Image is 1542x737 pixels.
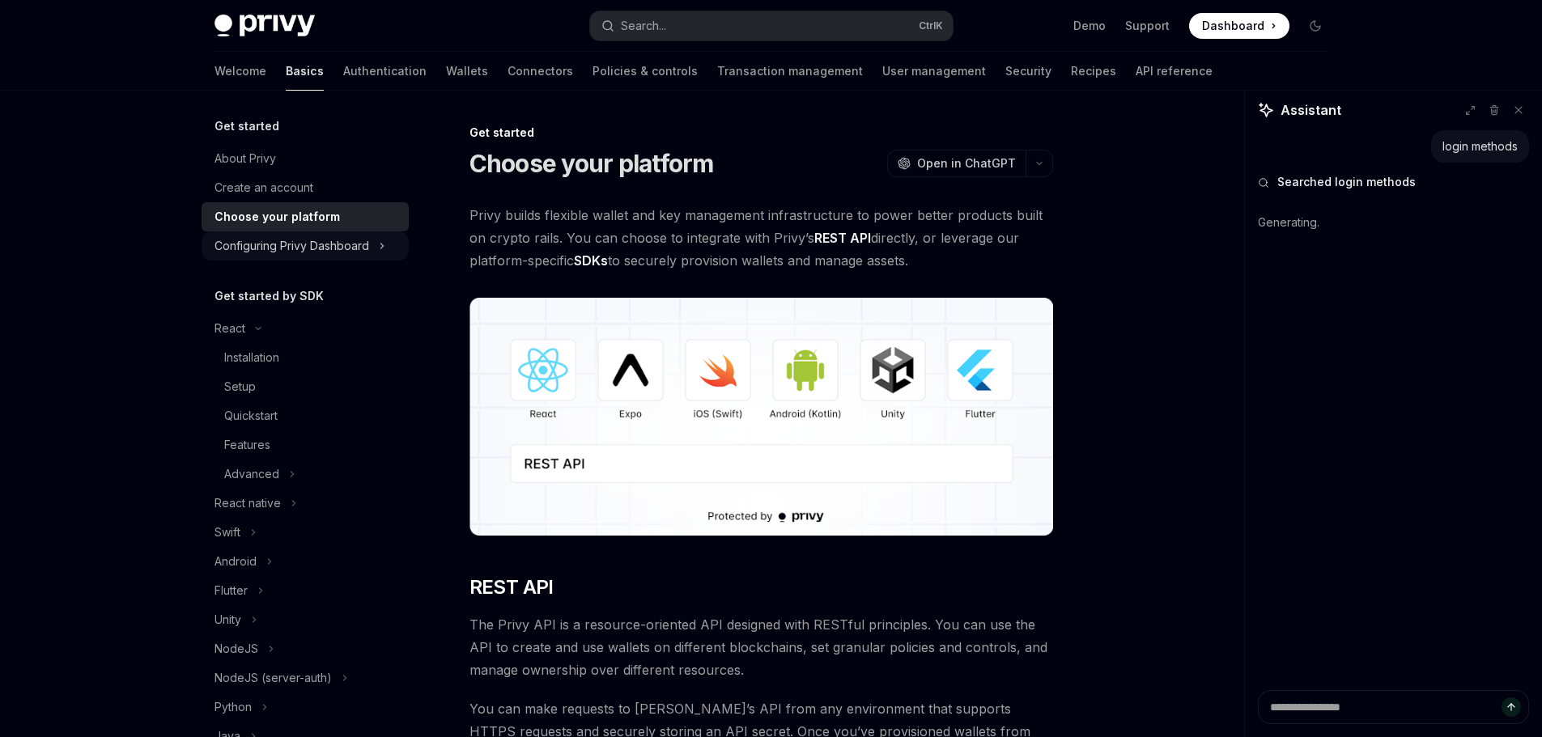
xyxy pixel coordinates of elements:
[593,52,698,91] a: Policies & controls
[469,125,1053,141] div: Get started
[215,286,324,306] h5: Get started by SDK
[469,613,1053,681] span: The Privy API is a resource-oriented API designed with RESTful principles. You can use the API to...
[286,52,324,91] a: Basics
[1502,697,1521,717] button: Send message
[215,552,257,571] div: Android
[1281,100,1341,120] span: Assistant
[1442,138,1518,155] div: login methods
[202,430,409,460] a: Features
[621,16,666,36] div: Search...
[215,15,315,37] img: dark logo
[224,348,279,367] div: Installation
[1189,13,1289,39] a: Dashboard
[1277,174,1416,190] span: Searched login methods
[215,610,241,629] div: Unity
[887,150,1026,177] button: Open in ChatGPT
[882,52,986,91] a: User management
[469,298,1053,536] img: images/Platform2.png
[446,52,488,91] a: Wallets
[717,52,863,91] a: Transaction management
[202,401,409,430] a: Quickstart
[1073,18,1106,34] a: Demo
[215,697,252,717] div: Python
[215,639,258,659] div: NodeJS
[215,493,281,513] div: React native
[202,372,409,401] a: Setup
[224,464,279,484] div: Advanced
[215,319,245,338] div: React
[508,52,573,91] a: Connectors
[202,144,409,173] a: About Privy
[224,377,256,396] div: Setup
[1005,52,1051,91] a: Security
[224,435,270,455] div: Features
[814,230,871,246] strong: REST API
[202,202,409,231] a: Choose your platform
[590,11,953,40] button: Search...CtrlK
[469,204,1053,272] span: Privy builds flexible wallet and key management infrastructure to power better products built on ...
[1136,52,1213,91] a: API reference
[469,574,554,600] span: REST API
[215,52,266,91] a: Welcome
[1258,174,1529,190] button: Searched login methods
[215,207,340,227] div: Choose your platform
[343,52,427,91] a: Authentication
[1202,18,1264,34] span: Dashboard
[202,173,409,202] a: Create an account
[1258,201,1529,244] div: Generating.
[215,116,279,136] h5: Get started
[215,581,248,600] div: Flutter
[1071,52,1116,91] a: Recipes
[202,343,409,372] a: Installation
[215,178,313,197] div: Create an account
[1302,13,1328,39] button: Toggle dark mode
[574,252,608,269] strong: SDKs
[215,149,276,168] div: About Privy
[215,668,332,688] div: NodeJS (server-auth)
[224,406,278,426] div: Quickstart
[215,236,369,256] div: Configuring Privy Dashboard
[469,149,714,178] h1: Choose your platform
[917,155,1016,172] span: Open in ChatGPT
[919,19,943,32] span: Ctrl K
[1125,18,1170,34] a: Support
[215,523,240,542] div: Swift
